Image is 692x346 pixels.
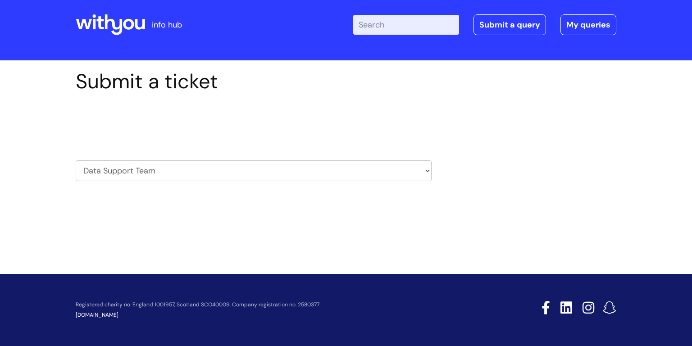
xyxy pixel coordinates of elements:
[560,14,616,35] a: My queries
[76,114,432,131] h2: Select issue type
[152,18,182,32] p: info hub
[473,14,546,35] a: Submit a query
[76,311,118,319] a: [DOMAIN_NAME]
[76,302,478,308] p: Registered charity no. England 1001957, Scotland SCO40009. Company registration no. 2580377
[353,15,459,35] input: Search
[76,69,432,94] h1: Submit a ticket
